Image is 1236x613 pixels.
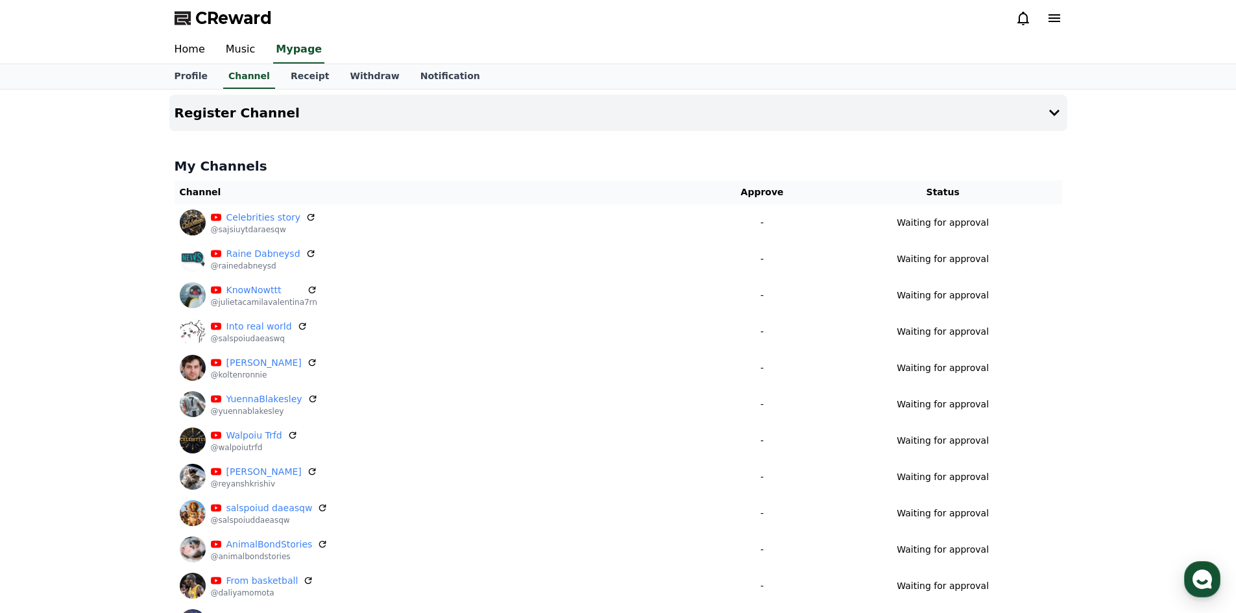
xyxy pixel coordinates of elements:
[705,398,819,411] p: -
[705,543,819,557] p: -
[211,261,316,271] p: @rainedabneysd
[226,465,302,479] a: [PERSON_NAME]
[211,406,318,416] p: @yuennablakesley
[180,355,206,381] img: kolten ronnie
[180,427,206,453] img: Walpoiu Trfd
[897,434,989,448] p: Waiting for approval
[226,501,313,515] a: salspoiud daeasqw
[700,180,824,204] th: Approve
[175,8,272,29] a: CReward
[226,538,313,551] a: AnimalBondStories
[226,392,302,406] a: YuennaBlakesley
[211,442,298,453] p: @walpoiutrfd
[280,64,340,89] a: Receipt
[195,8,272,29] span: CReward
[226,247,300,261] a: Raine Dabneysd
[223,64,275,89] a: Channel
[180,282,206,308] img: KnowNowttt
[175,180,701,204] th: Channel
[705,216,819,230] p: -
[705,325,819,339] p: -
[226,320,292,333] a: Into real world
[226,283,302,297] a: KnowNowttt
[897,361,989,375] p: Waiting for approval
[705,579,819,593] p: -
[211,515,328,525] p: @salspoiuddaeasqw
[180,210,206,235] img: Celebrities story
[211,370,317,380] p: @koltenronnie
[211,551,328,562] p: @animalbondstories
[897,216,989,230] p: Waiting for approval
[211,588,314,598] p: @daliyamomota
[897,579,989,593] p: Waiting for approval
[705,252,819,266] p: -
[705,507,819,520] p: -
[824,180,1062,204] th: Status
[211,479,317,489] p: @reyanshkrishiv
[226,574,298,588] a: From basketball
[180,500,206,526] img: salspoiud daeasqw
[180,573,206,599] img: From basketball
[180,246,206,272] img: Raine Dabneysd
[705,470,819,484] p: -
[897,325,989,339] p: Waiting for approval
[339,64,409,89] a: Withdraw
[897,543,989,557] p: Waiting for approval
[180,536,206,562] img: AnimalBondStories
[897,289,989,302] p: Waiting for approval
[211,224,317,235] p: @sajsiuytdaraesqw
[215,36,266,64] a: Music
[897,507,989,520] p: Waiting for approval
[226,356,302,370] a: [PERSON_NAME]
[211,297,317,307] p: @julietacamilavalentina7rn
[164,64,218,89] a: Profile
[273,36,324,64] a: Mypage
[211,333,308,344] p: @salspoiudaeaswq
[897,398,989,411] p: Waiting for approval
[180,464,206,490] img: reyansh krishiv
[705,361,819,375] p: -
[164,36,215,64] a: Home
[226,429,282,442] a: Walpoiu Trfd
[180,319,206,344] img: Into real world
[175,157,1062,175] h4: My Channels
[169,95,1067,131] button: Register Channel
[897,252,989,266] p: Waiting for approval
[226,211,301,224] a: Celebrities story
[180,391,206,417] img: YuennaBlakesley
[410,64,491,89] a: Notification
[705,289,819,302] p: -
[705,434,819,448] p: -
[897,470,989,484] p: Waiting for approval
[175,106,300,120] h4: Register Channel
